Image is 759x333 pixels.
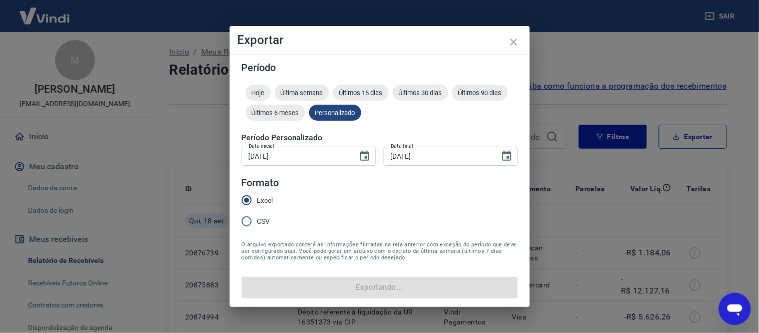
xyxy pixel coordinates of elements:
[249,142,274,150] label: Data inicial
[246,85,271,101] div: Hoje
[333,89,389,97] span: Últimos 15 dias
[242,63,518,73] h5: Período
[246,89,271,97] span: Hoje
[309,105,361,121] div: Personalizado
[238,34,522,46] h4: Exportar
[309,109,361,117] span: Personalizado
[393,85,448,101] div: Últimos 30 dias
[391,142,413,150] label: Data final
[257,216,270,227] span: CSV
[384,147,493,165] input: DD/MM/YYYY
[246,105,305,121] div: Últimos 6 meses
[242,147,351,165] input: DD/MM/YYYY
[257,195,273,206] span: Excel
[242,133,518,143] h5: Período Personalizado
[719,293,751,325] iframe: Botão para abrir a janela de mensagens
[242,241,518,261] span: O arquivo exportado conterá as informações filtradas na tela anterior com exceção do período que ...
[275,85,329,101] div: Última semana
[333,85,389,101] div: Últimos 15 dias
[497,146,517,166] button: Choose date, selected date is 18 de set de 2025
[502,30,526,54] button: close
[246,109,305,117] span: Últimos 6 meses
[242,176,279,190] legend: Formato
[393,89,448,97] span: Últimos 30 dias
[275,89,329,97] span: Última semana
[452,85,508,101] div: Últimos 90 dias
[452,89,508,97] span: Últimos 90 dias
[355,146,375,166] button: Choose date, selected date is 18 de set de 2025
